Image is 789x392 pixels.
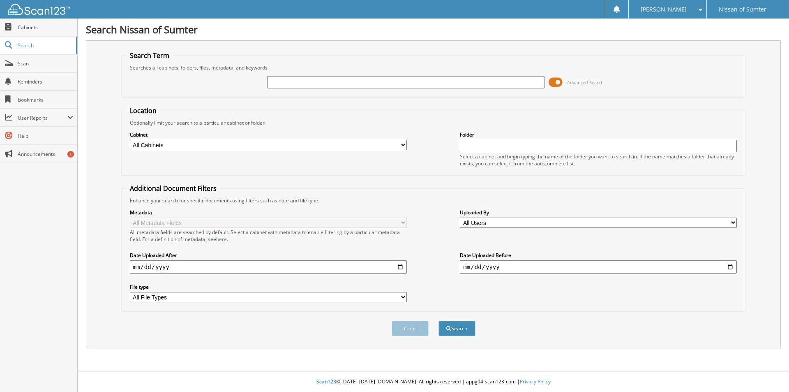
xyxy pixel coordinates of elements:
input: start [130,260,407,274]
legend: Additional Document Filters [126,184,221,193]
legend: Search Term [126,51,173,60]
span: [PERSON_NAME] [641,7,687,12]
span: Advanced Search [567,79,604,86]
span: Scan [18,60,73,67]
input: end [460,260,737,274]
div: Searches all cabinets, folders, files, metadata, and keywords [126,64,741,71]
div: © [DATE]-[DATE] [DOMAIN_NAME]. All rights reserved | appg04-scan123-com | [78,372,789,392]
label: File type [130,283,407,290]
span: Cabinets [18,24,73,31]
label: Folder [460,131,737,138]
label: Date Uploaded After [130,252,407,259]
span: Announcements [18,151,73,158]
label: Uploaded By [460,209,737,216]
span: Bookmarks [18,96,73,103]
span: Nissan of Sumter [719,7,766,12]
span: User Reports [18,114,67,121]
legend: Location [126,106,161,115]
div: Optionally limit your search to a particular cabinet or folder [126,119,741,126]
button: Clear [392,321,429,336]
span: Reminders [18,78,73,85]
span: Scan123 [316,378,336,385]
div: 1 [67,151,74,158]
div: Enhance your search for specific documents using filters such as date and file type. [126,197,741,204]
span: Search [18,42,72,49]
button: Search [438,321,475,336]
span: Help [18,132,73,139]
a: here [216,236,227,243]
label: Metadata [130,209,407,216]
img: scan123-logo-white.svg [8,4,70,15]
h1: Search Nissan of Sumter [86,23,781,36]
a: Privacy Policy [520,378,551,385]
div: Select a cabinet and begin typing the name of the folder you want to search in. If the name match... [460,153,737,167]
label: Date Uploaded Before [460,252,737,259]
label: Cabinet [130,131,407,138]
div: All metadata fields are searched by default. Select a cabinet with metadata to enable filtering b... [130,229,407,243]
